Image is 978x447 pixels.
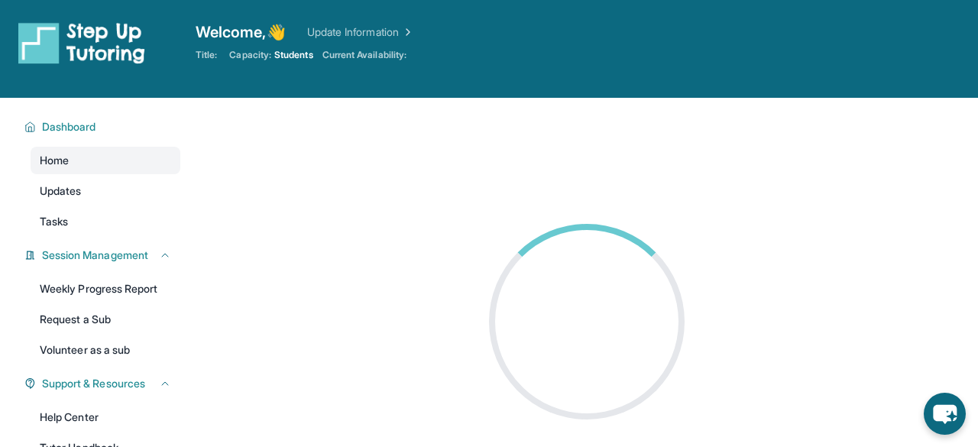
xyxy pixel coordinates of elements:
button: Dashboard [36,119,171,134]
span: Home [40,153,69,168]
span: Current Availability: [322,49,406,61]
span: Capacity: [229,49,271,61]
span: Welcome, 👋 [196,21,286,43]
button: Support & Resources [36,376,171,391]
button: Session Management [36,248,171,263]
img: Chevron Right [399,24,414,40]
span: Updates [40,183,82,199]
img: logo [18,21,145,64]
button: chat-button [924,393,966,435]
span: Title: [196,49,217,61]
span: Support & Resources [42,376,145,391]
a: Volunteer as a sub [31,336,180,364]
a: Update Information [307,24,414,40]
a: Weekly Progress Report [31,275,180,303]
a: Request a Sub [31,306,180,333]
a: Tasks [31,208,180,235]
span: Students [274,49,313,61]
span: Dashboard [42,119,96,134]
span: Session Management [42,248,148,263]
a: Updates [31,177,180,205]
a: Help Center [31,403,180,431]
a: Home [31,147,180,174]
span: Tasks [40,214,68,229]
